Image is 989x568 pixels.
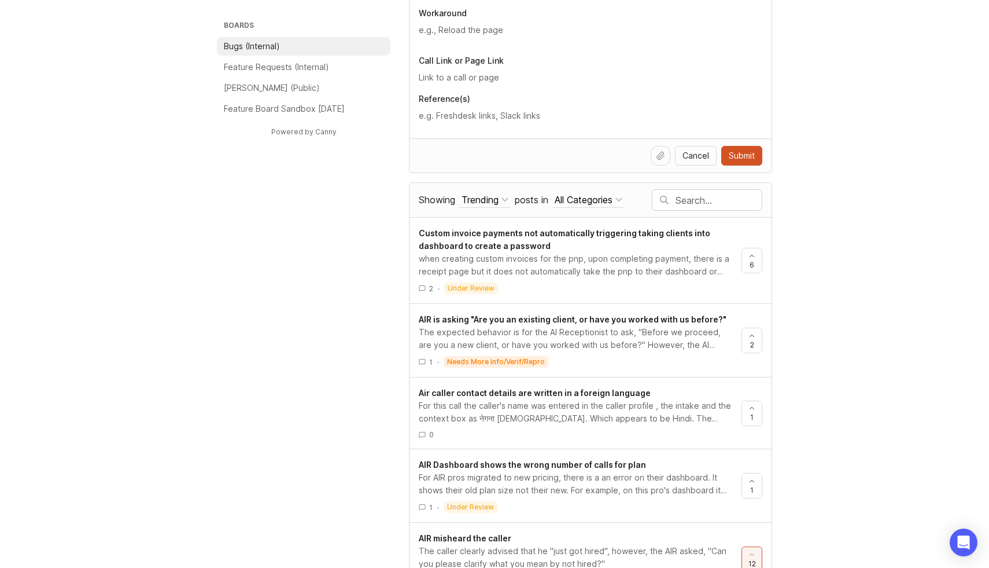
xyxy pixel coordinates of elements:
a: Custom invoice payments not automatically triggering taking clients into dashboard to create a pa... [419,227,741,294]
button: 1 [741,473,762,499]
a: Powered by Canny [270,125,338,138]
p: Bugs (Internal) [224,41,280,52]
div: · [437,357,439,367]
div: · [438,284,440,294]
span: 1 [429,357,433,367]
a: AIR Dashboard shows the wrong number of calls for planFor AIR pros migrated to new pricing, there... [419,459,741,513]
a: Bugs (Internal) [217,37,390,56]
a: Feature Board Sandbox [DATE] [217,100,390,118]
button: 2 [741,328,762,353]
input: Search… [676,194,762,207]
button: 6 [741,248,762,273]
span: Air caller contact details are written in a foreign language [419,388,651,398]
span: 1 [750,485,754,495]
p: Feature Board Sandbox [DATE] [224,103,345,115]
button: Cancel [675,146,717,166]
span: posts in [515,194,548,206]
span: Showing [419,194,455,206]
input: Link to a call or page [419,71,762,84]
span: 2 [429,284,433,294]
span: AIR misheard the caller [419,533,511,543]
span: Submit [729,150,755,162]
div: · [437,503,439,512]
p: under review [447,503,494,512]
div: For this call the caller's name was entered in the caller profile , the intake and the context bo... [419,400,732,425]
div: All Categories [555,193,612,206]
p: needs more info/verif/repro [447,357,545,367]
button: Showing [459,192,511,208]
span: 6 [750,260,754,270]
p: Feature Requests (Internal) [224,61,329,73]
h3: Boards [222,19,390,35]
span: Custom invoice payments not automatically triggering taking clients into dashboard to create a pa... [419,228,710,251]
a: [PERSON_NAME] (Public) [217,79,390,97]
button: 1 [741,401,762,426]
a: Air caller contact details are written in a foreign languageFor this call the caller's name was e... [419,387,741,439]
a: AIR is asking "Are you an existing client, or have you worked with us before?"The expected behavi... [419,313,741,368]
p: Workaround [419,8,762,19]
p: under review [448,284,494,293]
span: 0 [429,430,434,439]
button: posts in [552,192,625,208]
span: AIR Dashboard shows the wrong number of calls for plan [419,460,646,470]
div: when creating custom invoices for the pnp, upon completing payment, there is a receipt page but i... [419,252,732,278]
div: For AIR pros migrated to new pricing, there is a an error on their dashboard. It shows their old ... [419,471,732,497]
span: AIR is asking "Are you an existing client, or have you worked with us before?" [419,314,726,324]
p: [PERSON_NAME] (Public) [224,82,320,94]
div: Open Intercom Messenger [950,529,977,556]
span: 1 [429,503,433,512]
span: Cancel [682,150,709,162]
p: Call Link or Page Link [419,55,762,67]
button: Submit [721,146,762,166]
a: Feature Requests (Internal) [217,58,390,76]
span: 2 [750,340,754,350]
div: The expected behavior is for the AI Receptionist to ask, "Before we proceed, are you a new client... [419,326,732,351]
span: 1 [750,412,754,422]
p: Reference(s) [419,93,762,105]
div: Trending [462,193,499,206]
